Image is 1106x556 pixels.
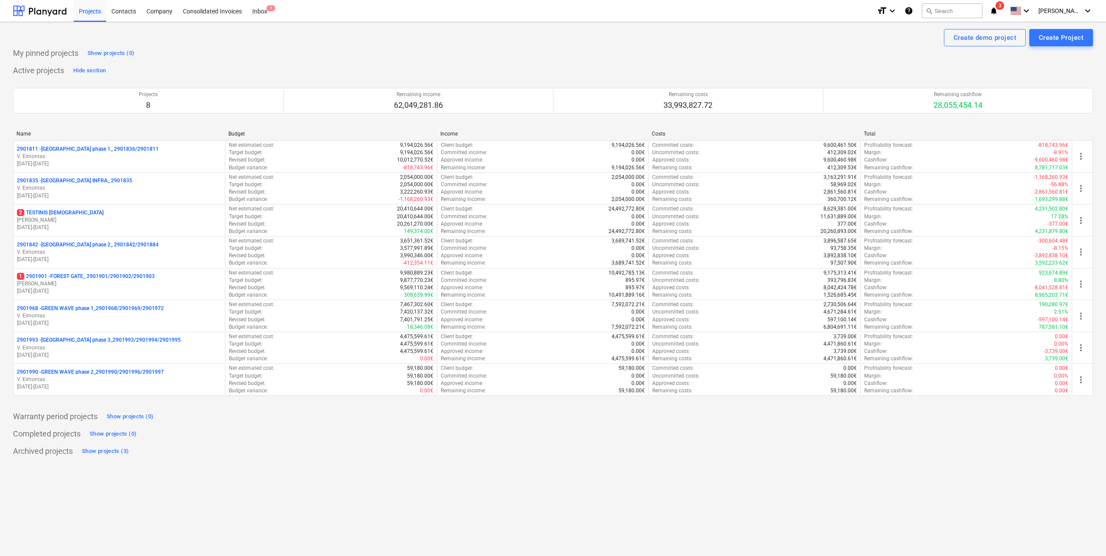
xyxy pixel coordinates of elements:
[229,333,274,340] p: Net estimated cost :
[441,245,487,252] p: Committed income :
[864,205,913,213] p: Profitability forecast :
[652,228,693,235] p: Remaining costs :
[652,142,694,149] p: Committed costs :
[229,149,263,156] p: Target budget :
[17,217,221,224] p: [PERSON_NAME]
[631,308,645,316] p: 0.00€
[631,181,645,188] p: 0.00€
[17,344,221,352] p: V. Eimontas
[864,323,913,331] p: Remaining cashflow :
[229,308,263,316] p: Target budget :
[400,245,433,252] p: 3,577,991.89€
[229,164,268,171] p: Budget variance :
[820,213,857,220] p: 11,631,889.00€
[441,308,487,316] p: Committed income :
[652,277,699,284] p: Uncommitted costs :
[830,259,857,267] p: 97,507.90€
[877,6,887,16] i: format_size
[823,291,857,299] p: 1,526,685.45€
[864,284,888,291] p: Cashflow :
[625,284,645,291] p: 895.97€
[441,348,483,355] p: Approved income :
[1076,375,1086,385] span: more_vert
[441,333,473,340] p: Client budget :
[1076,343,1086,353] span: more_vert
[13,48,78,58] p: My pinned projects
[441,301,473,308] p: Client budget :
[394,91,443,98] p: Remaining income
[830,245,857,252] p: 93,758.35€
[652,188,690,196] p: Approved costs :
[652,237,694,245] p: Committed costs :
[864,156,888,164] p: Cashflow :
[400,316,433,323] p: 7,401,791.25€
[17,369,221,391] div: 2901990 -GREEN WAVE phase 2_2901990/2901996/2901997V. Eimontas[DATE]-[DATE]
[400,277,433,284] p: 9,877,770.23€
[664,91,712,98] p: Remaining costs
[934,91,982,98] p: Remaining cashflow
[823,174,857,181] p: 3,163,291.91€
[229,316,266,323] p: Revised budget :
[441,269,473,277] p: Client budget :
[404,228,433,235] p: 149,374.00€
[1076,215,1086,226] span: more_vert
[823,340,857,348] p: 4,471,860.61€
[139,91,158,98] p: Projects
[403,259,433,267] p: -412,354.11€
[229,340,263,348] p: Target budget :
[90,429,137,439] div: Show projects (0)
[1038,237,1068,245] p: -300,604.48€
[400,284,433,291] p: 9,569,110.24€
[16,131,221,137] div: Name
[17,145,221,168] div: 2901811 -[GEOGRAPHIC_DATA] phase 1_ 2901836/2901811V. Eimontas[DATE]-[DATE]
[1054,340,1068,348] p: 0.00%
[823,188,857,196] p: 2,861,560.81€
[17,256,221,263] p: [DATE] - [DATE]
[823,252,857,259] p: 3,892,838.10€
[88,48,134,58] div: Show projects (0)
[1076,279,1086,289] span: more_vert
[1034,252,1068,259] p: -3,892,838.10€
[17,145,159,153] p: 2901811 - [GEOGRAPHIC_DATA] phase 1_ 2901836/2901811
[864,291,913,299] p: Remaining cashflow :
[631,188,645,196] p: 0.00€
[612,142,645,149] p: 9,194,026.56€
[1083,6,1093,16] i: keyboard_arrow_down
[827,277,857,284] p: 393,796.83€
[441,228,486,235] p: Remaining income :
[864,228,913,235] p: Remaining cashflow :
[864,237,913,245] p: Profitability forecast :
[1054,308,1068,316] p: 2.51%
[833,333,857,340] p: 3,739.00€
[864,149,882,156] p: Margin :
[441,291,486,299] p: Remaining income :
[830,181,857,188] p: 58,969.02€
[400,142,433,149] p: 9,194,026.56€
[837,220,857,228] p: 377.00€
[17,209,104,217] p: TESTINIS [DEMOGRAPHIC_DATA]
[1076,151,1086,162] span: more_vert
[17,383,221,391] p: [DATE] - [DATE]
[17,336,181,344] p: 2901993 - [GEOGRAPHIC_DATA] phase 3_2901993/2901994/2901995
[631,156,645,164] p: 0.00€
[823,142,857,149] p: 9,600,461.50€
[631,340,645,348] p: 0.00€
[440,131,645,137] div: Income
[441,316,483,323] p: Approved income :
[953,32,1016,43] div: Create demo project
[441,188,483,196] p: Approved income :
[441,174,473,181] p: Client budget :
[400,348,433,355] p: 4,475,599.61€
[864,333,913,340] p: Profitability forecast :
[400,181,433,188] p: 2,054,000.00€
[652,340,699,348] p: Uncommitted costs :
[229,237,274,245] p: Net estimated cost :
[229,220,266,228] p: Revised budget :
[229,284,266,291] p: Revised budget :
[1055,333,1068,340] p: 0.00€
[80,444,131,458] button: Show projects (3)
[88,427,139,441] button: Show projects (0)
[229,348,266,355] p: Revised budget :
[441,213,487,220] p: Committed income :
[17,305,164,312] p: 2901968 - GREEN WAVE phase 1_2901968/2901969/2901972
